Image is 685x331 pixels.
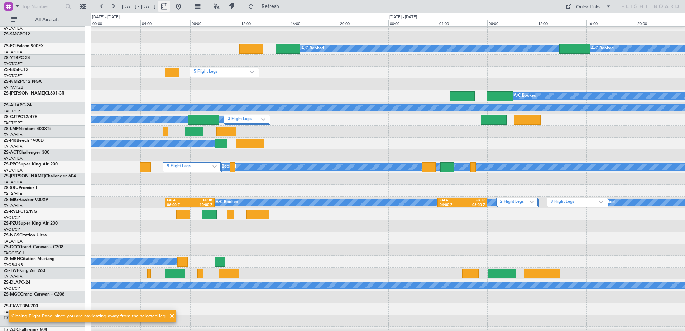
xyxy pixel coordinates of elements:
[4,280,19,285] span: ZS-DLA
[4,245,19,249] span: ZS-DCC
[190,198,212,203] div: HKJK
[462,198,485,203] div: HKJK
[216,197,238,208] div: A/C Booked
[4,144,23,149] a: FALA/HLA
[4,85,23,90] a: FAPM/PZB
[4,91,64,96] a: ZS-[PERSON_NAME]CL601-3R
[576,4,600,11] div: Quick Links
[4,292,64,297] a: ZS-MGCGrand Caravan - C208
[4,221,58,226] a: ZS-PZUSuper King Air 200
[4,168,23,173] a: FALA/HLA
[4,274,23,279] a: FALA/HLA
[91,20,140,26] div: 00:00
[586,20,636,26] div: 16:00
[4,80,20,84] span: ZS-NMZ
[462,203,485,208] div: 08:00 Z
[4,250,24,256] a: FAGC/GCJ
[4,210,18,214] span: ZS-RVL
[487,20,537,26] div: 08:00
[4,156,23,161] a: FALA/HLA
[190,203,212,208] div: 10:00 Z
[4,269,19,273] span: ZS-TWP
[4,115,18,119] span: ZS-CJT
[4,198,48,202] a: ZS-MIGHawker 900XP
[4,150,49,155] a: ZS-ACTChallenger 300
[4,257,20,261] span: ZS-MRH
[438,20,487,26] div: 04:00
[4,44,16,48] span: ZS-FCI
[4,174,45,178] span: ZS-[PERSON_NAME]
[389,14,417,20] div: [DATE] - [DATE]
[4,49,23,55] a: FALA/HLA
[4,269,45,273] a: ZS-TWPKing Air 260
[4,179,23,185] a: FALA/HLA
[440,198,462,203] div: FALA
[4,68,18,72] span: ZS-ERS
[289,20,339,26] div: 16:00
[4,162,58,167] a: ZS-PPGSuper King Air 200
[4,233,19,238] span: ZS-NGS
[4,221,18,226] span: ZS-PZU
[551,199,598,205] label: 3 Flight Legs
[8,14,78,25] button: All Aircraft
[4,139,44,143] a: ZS-PIRBeech 1900D
[4,257,55,261] a: ZS-MRHCitation Mustang
[167,164,213,170] label: 9 Flight Legs
[4,215,22,220] a: FACT/CPT
[255,4,286,9] span: Refresh
[4,162,18,167] span: ZS-PPG
[537,20,586,26] div: 12:00
[4,198,18,202] span: ZS-MIG
[4,127,51,131] a: ZS-LMFNextant 400XTi
[301,43,324,54] div: A/C Booked
[4,32,20,37] span: ZS-SMG
[4,103,20,107] span: ZS-AHA
[4,44,44,48] a: ZS-FCIFalcon 900EX
[19,17,76,22] span: All Aircraft
[194,69,250,75] label: 5 Flight Legs
[4,233,47,238] a: ZS-NGSCitation Ultra
[4,245,63,249] a: ZS-DCCGrand Caravan - C208
[4,174,76,178] a: ZS-[PERSON_NAME]Challenger 604
[530,201,534,203] img: arrow-gray.svg
[4,61,22,67] a: FACT/CPT
[4,239,23,244] a: FALA/HLA
[4,120,22,126] a: FACT/CPT
[4,292,20,297] span: ZS-MGC
[261,118,265,121] img: arrow-gray.svg
[4,210,37,214] a: ZS-RVLPC12/NG
[122,3,155,10] span: [DATE] - [DATE]
[4,227,22,232] a: FACT/CPT
[4,191,23,197] a: FALA/HLA
[4,73,22,78] a: FACT/CPT
[4,68,28,72] a: ZS-ERSPC12
[4,203,23,208] a: FALA/HLA
[4,56,18,60] span: ZS-YTB
[167,203,190,208] div: 06:00 Z
[562,1,615,12] button: Quick Links
[4,32,30,37] a: ZS-SMGPC12
[440,203,462,208] div: 04:00 Z
[4,139,16,143] span: ZS-PIR
[22,1,63,12] input: Trip Number
[4,80,42,84] a: ZS-NMZPC12 NGX
[4,91,45,96] span: ZS-[PERSON_NAME]
[514,91,536,101] div: A/C Booked
[11,313,166,320] div: Closing Flight Panel since you are navigating away from the selected leg
[339,20,388,26] div: 20:00
[4,56,30,60] a: ZS-YTBPC-24
[4,186,37,190] a: ZS-SRUPremier I
[591,43,614,54] div: A/C Booked
[4,280,30,285] a: ZS-DLAPC-24
[92,14,120,20] div: [DATE] - [DATE]
[212,165,217,168] img: arrow-gray.svg
[4,115,37,119] a: ZS-CJTPC12/47E
[167,198,190,203] div: FALA
[4,127,19,131] span: ZS-LMF
[240,20,289,26] div: 12:00
[599,201,603,203] img: arrow-gray.svg
[140,20,190,26] div: 04:00
[190,20,240,26] div: 08:00
[4,103,32,107] a: ZS-AHAPC-24
[500,199,530,205] label: 2 Flight Legs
